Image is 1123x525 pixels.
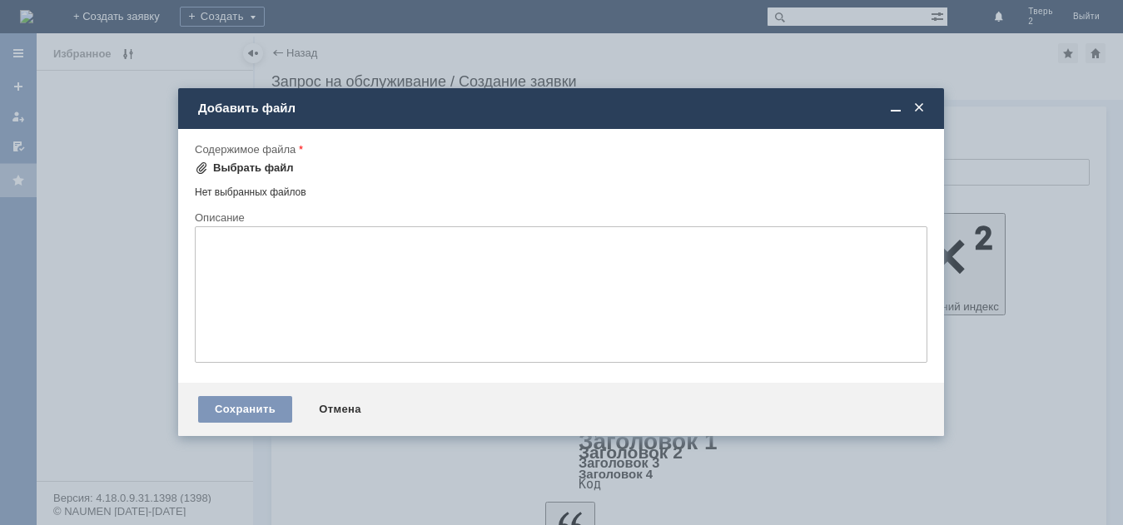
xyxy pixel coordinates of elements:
[7,7,243,33] div: Добрый вечер , прошу удалить отложенный чек, Спасибо!
[195,144,924,155] div: Содержимое файла
[213,161,294,175] div: Выбрать файл
[887,101,904,116] span: Свернуть (Ctrl + M)
[198,101,927,116] div: Добавить файл
[195,180,927,199] div: Нет выбранных файлов
[911,101,927,116] span: Закрыть
[195,212,924,223] div: Описание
